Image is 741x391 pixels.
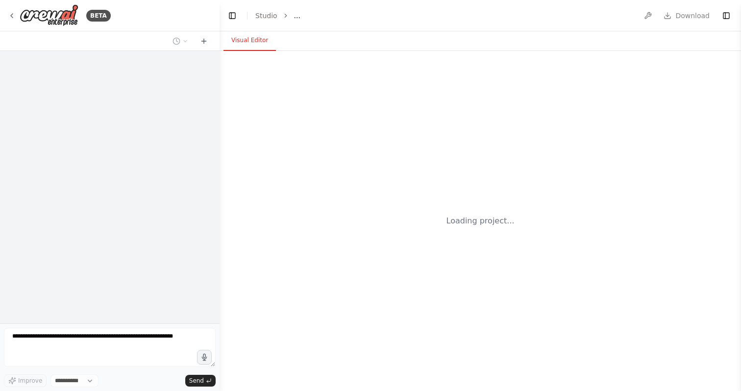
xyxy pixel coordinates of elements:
nav: breadcrumb [255,11,300,21]
button: Visual Editor [223,30,276,51]
span: Improve [18,377,42,385]
button: Switch to previous chat [169,35,192,47]
span: Send [189,377,204,385]
img: Logo [20,4,78,26]
div: Loading project... [446,215,515,227]
button: Send [185,375,216,387]
div: BETA [86,10,111,22]
button: Show right sidebar [719,9,733,23]
button: Start a new chat [196,35,212,47]
span: ... [294,11,300,21]
a: Studio [255,12,277,20]
button: Improve [4,374,47,387]
button: Click to speak your automation idea [197,350,212,365]
button: Hide left sidebar [225,9,239,23]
